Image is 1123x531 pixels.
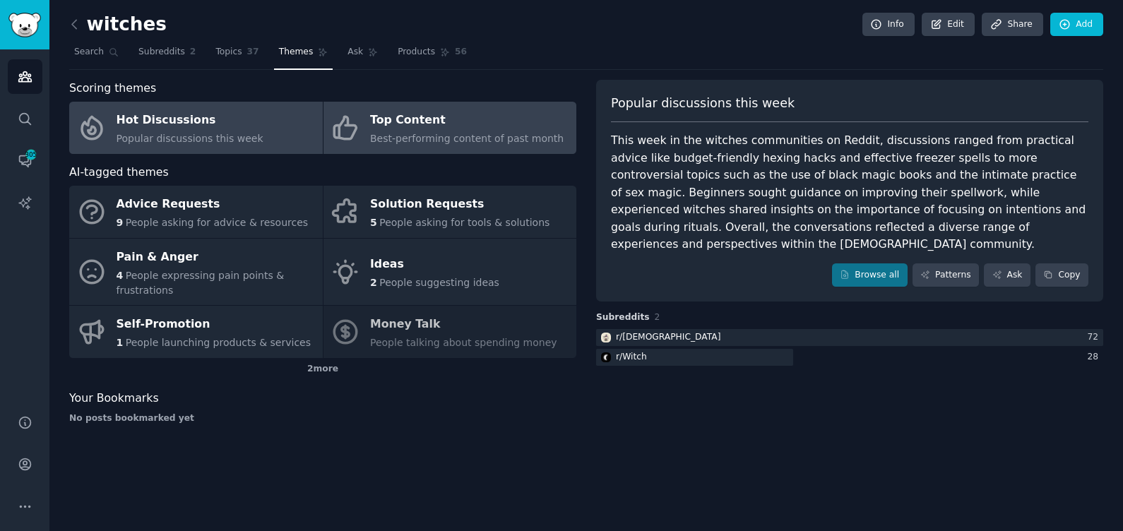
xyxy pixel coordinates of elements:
span: People expressing pain points & frustrations [117,270,285,296]
div: Self-Promotion [117,314,311,336]
span: People launching products & services [126,337,311,348]
span: Subreddits [138,46,185,59]
span: People asking for advice & resources [126,217,308,228]
span: 2 [370,277,377,288]
a: Info [862,13,915,37]
div: r/ Witch [616,351,647,364]
button: Copy [1035,263,1088,287]
span: People suggesting ideas [379,277,499,288]
span: 4 [117,270,124,281]
span: 37 [247,46,259,59]
a: Pain & Anger4People expressing pain points & frustrations [69,239,323,306]
a: Advice Requests9People asking for advice & resources [69,186,323,238]
div: Ideas [370,253,499,276]
div: No posts bookmarked yet [69,412,576,425]
a: Subreddits2 [133,41,201,70]
a: 305 [8,143,42,178]
span: 305 [25,150,37,160]
img: Witch [601,352,611,362]
a: Edit [922,13,975,37]
a: Hot DiscussionsPopular discussions this week [69,102,323,154]
img: GummySearch logo [8,13,41,37]
a: Topics37 [210,41,263,70]
h2: witches [69,13,167,36]
div: This week in the witches communities on Reddit, discussions ranged from practical advice like bud... [611,132,1088,253]
span: Scoring themes [69,80,156,97]
img: witchcraft [601,333,611,342]
span: 2 [655,312,660,322]
span: 9 [117,217,124,228]
span: 5 [370,217,377,228]
a: Search [69,41,124,70]
div: Advice Requests [117,193,309,216]
div: 2 more [69,358,576,381]
a: Solution Requests5People asking for tools & solutions [323,186,577,238]
div: Solution Requests [370,193,549,216]
a: Browse all [832,263,908,287]
a: Self-Promotion1People launching products & services [69,306,323,358]
a: Ask [984,263,1030,287]
div: 72 [1087,331,1103,344]
span: Products [398,46,435,59]
a: Share [982,13,1042,37]
span: Best-performing content of past month [370,133,564,144]
a: Products56 [393,41,472,70]
span: People asking for tools & solutions [379,217,549,228]
div: Top Content [370,109,564,132]
a: Patterns [913,263,979,287]
a: Witchr/Witch28 [596,349,1103,366]
div: Pain & Anger [117,246,316,268]
span: 2 [190,46,196,59]
span: AI-tagged themes [69,164,169,181]
a: Themes [274,41,333,70]
a: Ask [343,41,383,70]
span: Popular discussions this week [117,133,263,144]
span: Your Bookmarks [69,390,159,407]
a: Top ContentBest-performing content of past month [323,102,577,154]
a: Ideas2People suggesting ideas [323,239,577,306]
span: Ask [347,46,363,59]
span: Topics [215,46,242,59]
a: Add [1050,13,1103,37]
div: 28 [1087,351,1103,364]
span: 56 [455,46,467,59]
span: Search [74,46,104,59]
div: r/ [DEMOGRAPHIC_DATA] [616,331,720,344]
a: witchcraftr/[DEMOGRAPHIC_DATA]72 [596,329,1103,347]
span: 1 [117,337,124,348]
span: Themes [279,46,314,59]
div: Hot Discussions [117,109,263,132]
span: Popular discussions this week [611,95,795,112]
span: Subreddits [596,311,650,324]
